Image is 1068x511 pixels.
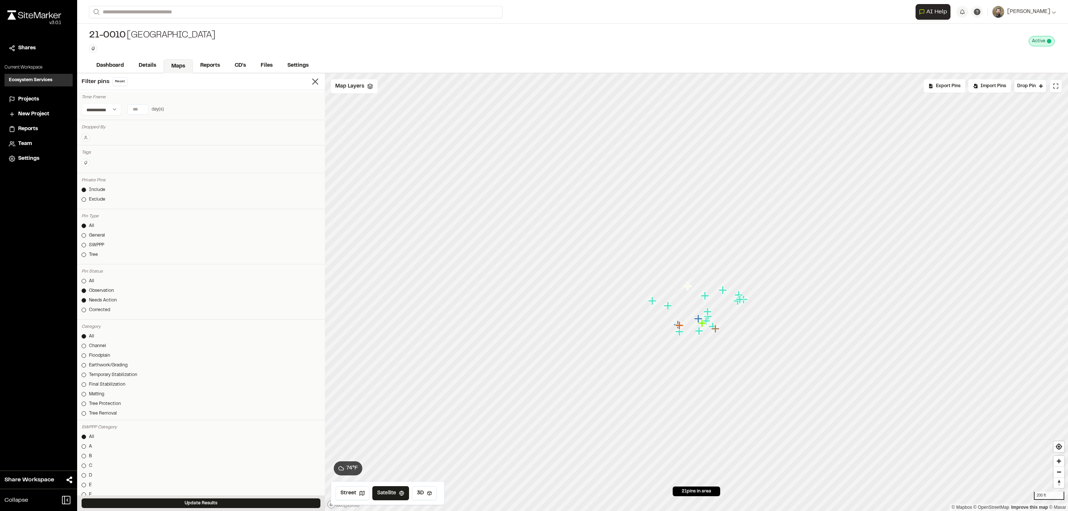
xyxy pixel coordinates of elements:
div: [GEOGRAPHIC_DATA] [89,30,215,42]
button: Reset [112,77,128,86]
a: Maps [164,59,193,73]
a: Reports [193,59,227,73]
button: Update Results [82,498,320,508]
div: Channel [89,343,106,349]
button: Edit Tags [89,44,97,53]
div: Tree Protection [89,400,121,407]
div: E [89,482,92,488]
a: CD's [227,59,253,73]
span: Active [1032,38,1045,44]
button: 3D [412,486,437,500]
button: [PERSON_NAME] [992,6,1056,18]
button: Edit Tags [82,159,90,167]
div: Needs Action [89,297,117,304]
div: A [89,443,92,450]
button: Reset bearing to north [1054,477,1064,488]
span: This project is active and counting against your active project count. [1047,39,1051,43]
div: Map marker [675,327,685,337]
button: 74°F [334,461,362,475]
span: Drop Pin [1017,83,1036,89]
a: Settings [280,59,316,73]
span: 21-0010 [89,30,125,42]
span: Zoom out [1054,467,1064,477]
span: Share Workspace [4,475,54,484]
div: Open AI Assistant [916,4,953,20]
div: Map marker [701,292,710,301]
span: Map Layers [335,82,364,90]
button: Find my location [1054,441,1064,452]
div: Tree [89,251,98,258]
div: D [89,472,92,479]
div: Map marker [735,290,744,300]
a: Team [9,140,68,148]
div: Tags [82,149,320,156]
img: User [992,6,1004,18]
button: Search [89,6,102,18]
div: Map marker [703,307,713,317]
div: Corrected [89,307,110,313]
a: New Project [9,110,68,118]
div: Earthwork/Grading [89,362,128,369]
div: Map marker [701,291,711,301]
span: 21 pins in area [682,488,711,495]
div: All [89,278,94,284]
div: Map marker [674,320,683,330]
span: Shares [18,44,36,52]
div: All [89,433,94,440]
a: Shares [9,44,68,52]
div: Private Pins [82,177,320,184]
a: Dashboard [89,59,131,73]
img: rebrand.png [7,10,61,20]
span: New Project [18,110,49,118]
span: [PERSON_NAME] [1007,8,1050,16]
div: Temporary Stabilization [89,372,137,378]
p: Current Workspace [4,64,73,71]
div: Floodplain [89,352,110,359]
span: AI Help [926,7,947,16]
div: Final Stabilization [89,381,125,388]
button: Satellite [372,486,409,500]
div: Pin Status [82,268,320,275]
div: Map marker [683,281,693,291]
a: Maxar [1049,505,1066,510]
div: Time Frame [82,94,320,100]
button: Open AI Assistant [916,4,950,20]
button: Zoom out [1054,467,1064,477]
div: Map marker [675,321,685,330]
a: Projects [9,95,68,103]
a: Map feedback [1011,505,1048,510]
div: Category [82,323,320,330]
div: No pins available to export [924,79,965,93]
a: OpenStreetMap [973,505,1009,510]
div: F [89,491,92,498]
div: Dropped By [82,124,320,131]
span: Filter pins [82,77,109,86]
span: Reports [18,125,38,133]
a: Mapbox [952,505,972,510]
button: Street [336,486,369,500]
div: Exclude [89,196,105,203]
span: Team [18,140,32,148]
a: Files [253,59,280,73]
span: Settings [18,155,39,163]
div: Matting [89,391,104,398]
div: day(s) [152,106,164,113]
div: B [89,453,92,459]
div: Map marker [711,324,721,334]
div: Tree Removal [89,410,117,417]
div: Map marker [734,296,743,306]
button: Zoom in [1054,456,1064,467]
div: Map marker [736,295,745,304]
span: Collapse [4,496,28,505]
div: General [89,232,105,239]
div: This project is active and counting against your active project count. [1029,36,1055,46]
div: Map marker [709,322,718,332]
div: Observation [89,287,114,294]
div: Oh geez...please don't... [7,20,61,26]
div: SWPPP [89,242,104,248]
span: Import Pins [980,83,1006,89]
div: Map marker [695,326,705,336]
div: SWPPP Category [82,424,320,431]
